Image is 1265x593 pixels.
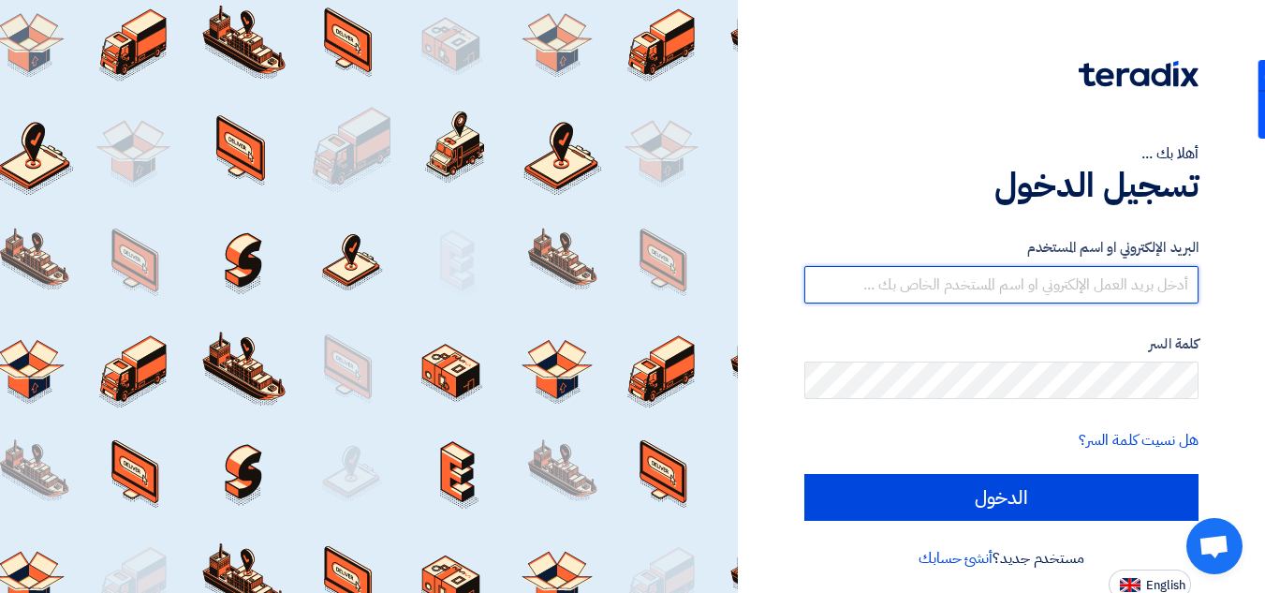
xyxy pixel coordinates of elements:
[804,474,1199,521] input: الدخول
[804,334,1199,355] label: كلمة السر
[804,266,1199,304] input: أدخل بريد العمل الإلكتروني او اسم المستخدم الخاص بك ...
[804,165,1199,206] h1: تسجيل الدخول
[1079,61,1199,87] img: Teradix logo
[804,142,1199,165] div: أهلا بك ...
[1079,429,1199,452] a: هل نسيت كلمة السر؟
[1120,578,1140,592] img: en-US.png
[804,547,1199,570] div: مستخدم جديد؟
[804,237,1199,259] label: البريد الإلكتروني او اسم المستخدم
[1186,518,1243,574] div: Open chat
[919,547,993,570] a: أنشئ حسابك
[1146,579,1185,592] span: English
